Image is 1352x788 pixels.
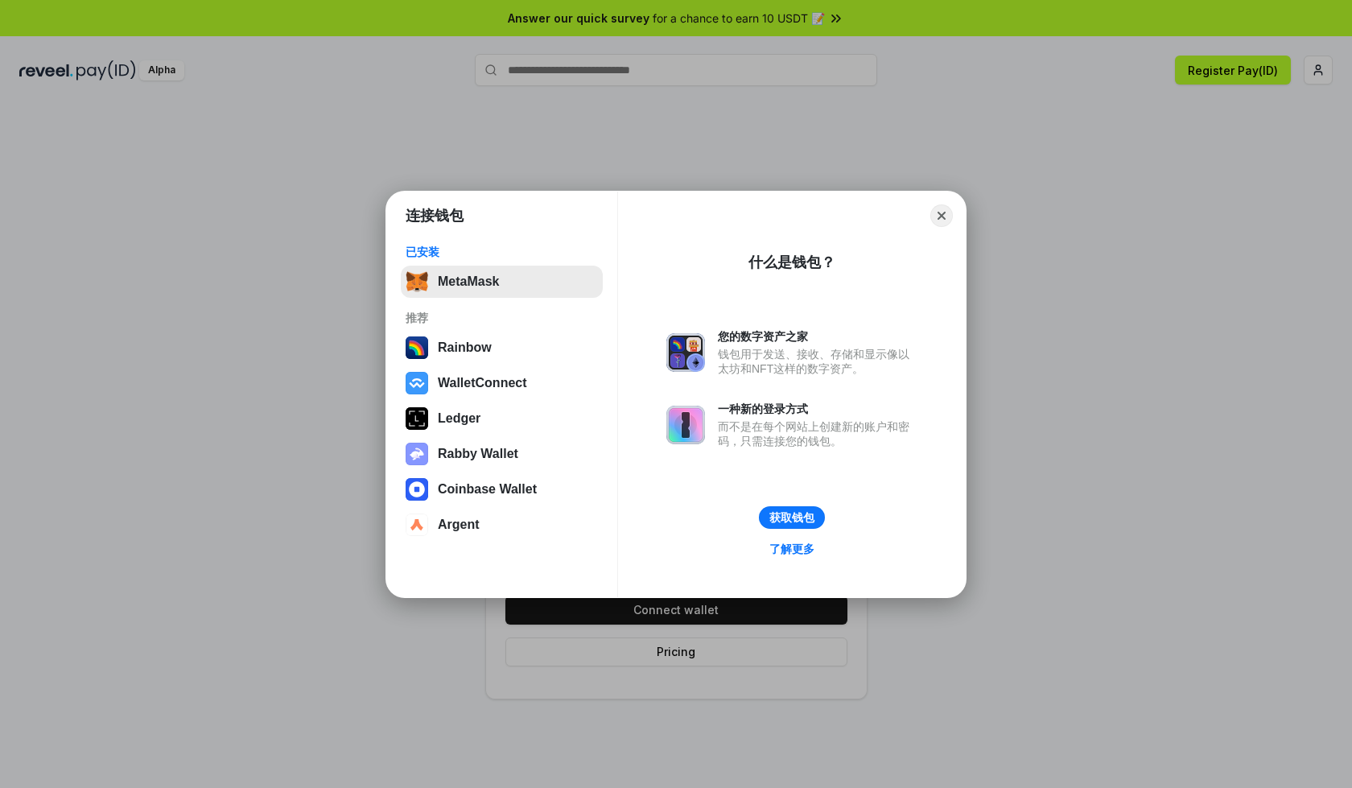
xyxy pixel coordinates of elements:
[406,336,428,359] img: svg+xml,%3Csvg%20width%3D%22120%22%20height%3D%22120%22%20viewBox%3D%220%200%20120%20120%22%20fil...
[401,266,603,298] button: MetaMask
[406,407,428,430] img: svg+xml,%3Csvg%20xmlns%3D%22http%3A%2F%2Fwww.w3.org%2F2000%2Fsvg%22%20width%3D%2228%22%20height%3...
[406,270,428,293] img: svg+xml,%3Csvg%20fill%3D%22none%22%20height%3D%2233%22%20viewBox%3D%220%200%2035%2033%22%20width%...
[666,406,705,444] img: svg+xml,%3Csvg%20xmlns%3D%22http%3A%2F%2Fwww.w3.org%2F2000%2Fsvg%22%20fill%3D%22none%22%20viewBox...
[406,372,428,394] img: svg+xml,%3Csvg%20width%3D%2228%22%20height%3D%2228%22%20viewBox%3D%220%200%2028%2028%22%20fill%3D...
[438,411,480,426] div: Ledger
[406,311,598,325] div: 推荐
[438,376,527,390] div: WalletConnect
[401,332,603,364] button: Rainbow
[406,443,428,465] img: svg+xml,%3Csvg%20xmlns%3D%22http%3A%2F%2Fwww.w3.org%2F2000%2Fsvg%22%20fill%3D%22none%22%20viewBox...
[718,402,917,416] div: 一种新的登录方式
[718,419,917,448] div: 而不是在每个网站上创建新的账户和密码，只需连接您的钱包。
[401,473,603,505] button: Coinbase Wallet
[406,245,598,259] div: 已安装
[401,402,603,435] button: Ledger
[759,506,825,529] button: 获取钱包
[718,347,917,376] div: 钱包用于发送、接收、存储和显示像以太坊和NFT这样的数字资产。
[930,204,953,227] button: Close
[406,206,464,225] h1: 连接钱包
[401,438,603,470] button: Rabby Wallet
[406,478,428,501] img: svg+xml,%3Csvg%20width%3D%2228%22%20height%3D%2228%22%20viewBox%3D%220%200%2028%2028%22%20fill%3D...
[769,542,814,556] div: 了解更多
[438,482,537,497] div: Coinbase Wallet
[748,253,835,272] div: 什么是钱包？
[438,447,518,461] div: Rabby Wallet
[718,329,917,344] div: 您的数字资产之家
[438,274,499,289] div: MetaMask
[769,510,814,525] div: 获取钱包
[406,514,428,536] img: svg+xml,%3Csvg%20width%3D%2228%22%20height%3D%2228%22%20viewBox%3D%220%200%2028%2028%22%20fill%3D...
[401,367,603,399] button: WalletConnect
[666,333,705,372] img: svg+xml,%3Csvg%20xmlns%3D%22http%3A%2F%2Fwww.w3.org%2F2000%2Fsvg%22%20fill%3D%22none%22%20viewBox...
[438,518,480,532] div: Argent
[438,340,492,355] div: Rainbow
[401,509,603,541] button: Argent
[760,538,824,559] a: 了解更多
